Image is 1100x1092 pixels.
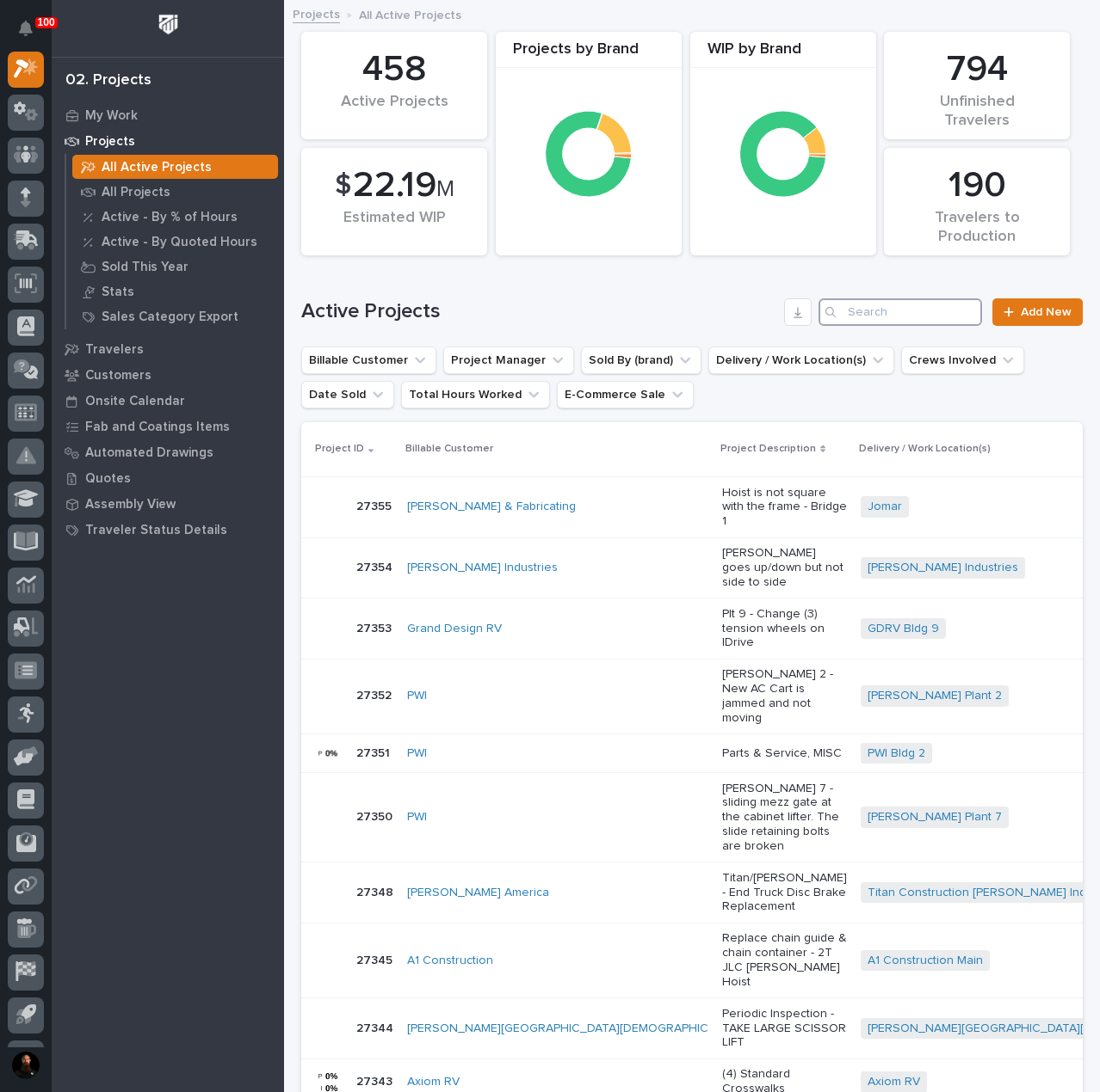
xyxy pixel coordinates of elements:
[868,746,925,761] a: PWI Bldg 2
[722,782,847,854] p: [PERSON_NAME] 7 - sliding mezz gate at the cabinet lifter. The slide retaining bolts are broken
[708,347,894,374] button: Delivery / Work Location(s)
[315,439,364,458] p: Project ID
[52,491,284,517] a: Assembly View
[496,40,682,69] div: Projects by Brand
[868,500,902,514] a: Jomar
[66,279,284,304] a: Stats
[102,310,238,325] p: Sales Category Export
[85,420,230,435] p: Fab and Coatings Items
[436,178,454,200] span: M
[356,1071,396,1089] p: 27343
[722,931,847,989] p: Replace chain guide & chain container - 2T JLC [PERSON_NAME] Hoist
[102,160,212,175] p: All Active Projects
[868,561,1018,575] a: [PERSON_NAME] Industries
[868,689,1002,703] a: [PERSON_NAME] Plant 2
[356,557,396,575] p: 27354
[913,93,1041,129] div: Unfinished Travelers
[102,260,188,275] p: Sold This Year
[102,235,257,250] p: Active - By Quoted Hours
[407,1021,748,1036] a: [PERSON_NAME][GEOGRAPHIC_DATA][DEMOGRAPHIC_DATA]
[722,546,847,589] p: [PERSON_NAME] goes up/down but not side to side
[356,882,397,900] p: 27348
[407,622,502,636] a: Grand Design RV
[819,298,982,326] input: Search
[8,10,44,46] button: Notifications
[102,285,134,300] p: Stats
[293,3,340,23] a: Projects
[356,950,396,968] p: 27345
[52,102,284,128] a: My Work
[85,342,144,358] p: Travelers
[722,871,847,914] p: Titan/[PERSON_NAME] - End Truck Disc Brake Replacement
[913,164,1041,207] div: 190
[152,9,184,40] img: Workspace Logo
[859,439,991,458] p: Delivery / Work Location(s)
[301,299,777,324] h1: Active Projects
[356,743,393,761] p: 27351
[85,445,213,461] p: Automated Drawings
[331,48,458,91] div: 458
[913,209,1041,245] div: Travelers to Production
[85,108,138,124] p: My Work
[407,810,427,825] a: PWI
[722,1007,847,1050] p: Periodic Inspection - TAKE LARGE SCISSOR LIFT
[690,40,876,69] div: WIP by Brand
[65,71,151,90] div: 02. Projects
[913,48,1041,91] div: 794
[52,336,284,362] a: Travelers
[722,486,847,529] p: Hoist is not square with the frame - Bridge 1
[52,517,284,543] a: Traveler Status Details
[356,685,395,703] p: 27352
[443,347,574,374] button: Project Manager
[66,230,284,254] a: Active - By Quoted Hours
[407,746,427,761] a: PWI
[407,689,427,703] a: PWI
[85,394,185,409] p: Onsite Calendar
[52,465,284,491] a: Quotes
[301,347,436,374] button: Billable Customer
[85,368,151,383] p: Customers
[38,16,55,28] p: 100
[52,388,284,414] a: Onsite Calendar
[868,1075,920,1089] a: Axiom RV
[356,1018,397,1036] p: 27344
[66,155,284,179] a: All Active Projects
[1021,306,1072,318] span: Add New
[356,496,395,514] p: 27355
[52,128,284,154] a: Projects
[868,954,983,968] a: A1 Construction Main
[407,886,549,900] a: [PERSON_NAME] America
[722,746,847,761] p: Parts & Service, MISC
[331,209,458,245] div: Estimated WIP
[581,347,701,374] button: Sold By (brand)
[722,607,847,650] p: Plt 9 - Change (3) tension wheels on IDrive
[557,381,694,408] button: E-Commerce Sale
[901,347,1024,374] button: Crews Involved
[722,667,847,725] p: [PERSON_NAME] 2 - New AC Cart is jammed and not moving
[66,255,284,279] a: Sold This Year
[85,497,176,512] p: Assembly View
[301,381,394,408] button: Date Sold
[401,381,550,408] button: Total Hours Worked
[335,169,351,202] span: $
[356,618,395,636] p: 27353
[356,807,396,825] p: 27350
[407,500,576,514] a: [PERSON_NAME] & Fabricating
[85,471,131,487] p: Quotes
[720,439,816,458] p: Project Description
[407,561,558,575] a: [PERSON_NAME] Industries
[407,1075,460,1089] a: Axiom RV
[405,439,493,458] p: Billable Customer
[407,954,493,968] a: A1 Construction
[52,439,284,465] a: Automated Drawings
[52,414,284,439] a: Fab and Coatings Items
[359,4,461,23] p: All Active Projects
[66,304,284,328] a: Sales Category Export
[85,134,135,150] p: Projects
[66,180,284,204] a: All Projects
[85,523,227,538] p: Traveler Status Details
[102,210,238,225] p: Active - By % of Hours
[868,810,1002,825] a: [PERSON_NAME] Plant 7
[868,622,939,636] a: GDRV Bldg 9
